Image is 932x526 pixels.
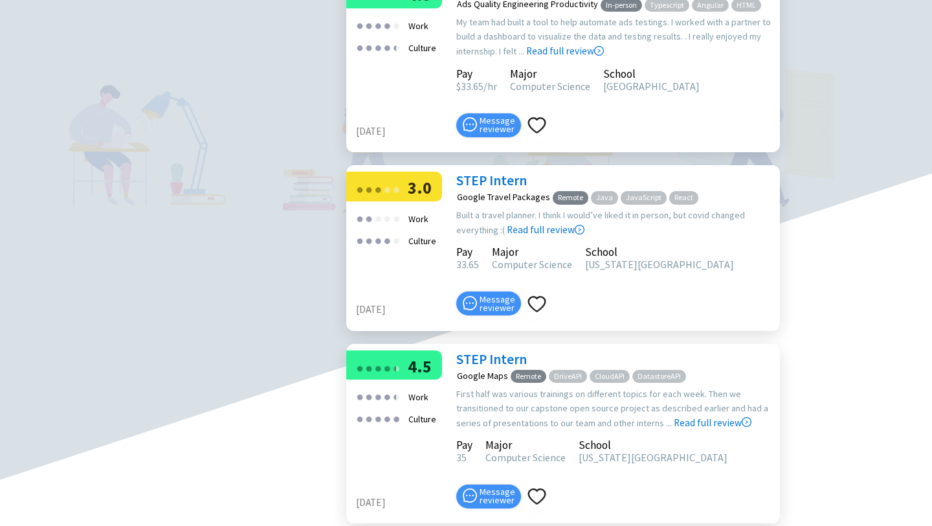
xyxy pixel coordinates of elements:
[356,230,364,250] div: ●
[356,179,364,199] div: ●
[591,191,618,205] span: Java
[365,15,373,35] div: ●
[456,387,773,431] div: First half was various trainings on different topics for each week. Then we transitioned to our c...
[365,37,373,57] div: ●
[392,408,400,428] div: ●
[374,230,382,250] div: ●
[527,116,546,135] span: heart
[374,208,382,228] div: ●
[456,247,479,257] div: Pay
[456,69,497,78] div: Pay
[456,15,773,59] div: My team had built a tool to help automate ads testings. I worked with a partner to build a dashbo...
[485,440,566,450] div: Major
[457,192,550,201] div: Google Travel Packages
[527,295,546,314] span: heart
[356,408,364,428] div: ●
[669,191,698,205] span: React
[356,124,450,139] div: [DATE]
[674,352,751,429] a: Read full review
[594,46,604,56] span: right-circle
[603,80,700,93] span: [GEOGRAPHIC_DATA]
[356,15,364,35] div: ●
[457,371,508,380] div: Google Maps
[585,258,734,271] span: [US_STATE][GEOGRAPHIC_DATA]
[405,37,440,59] div: Culture
[392,230,400,250] div: ●
[485,451,566,464] span: Computer Science
[365,179,373,199] div: ●
[408,356,432,377] span: 4.5
[510,69,590,78] div: Major
[456,172,527,189] a: STEP Intern
[383,408,391,428] div: ●
[492,258,572,271] span: Computer Science
[480,117,515,133] span: Message reviewer
[405,15,432,37] div: Work
[579,451,727,464] span: [US_STATE][GEOGRAPHIC_DATA]
[392,208,400,228] div: ●
[480,295,515,312] span: Message reviewer
[392,358,400,378] div: ●
[492,247,572,257] div: Major
[510,80,590,93] span: Computer Science
[527,487,546,506] span: heart
[365,408,373,428] div: ●
[383,386,391,406] div: ●
[456,451,467,464] span: 35
[456,80,461,93] span: $
[405,408,440,430] div: Culture
[579,440,727,450] div: School
[392,386,400,406] div: ●
[742,417,751,427] span: right-circle
[463,296,477,310] span: message
[456,258,479,271] span: 33.65
[392,358,396,378] div: ●
[632,370,686,383] span: DatastoreAPI
[405,208,432,230] div: Work
[356,495,450,510] div: [DATE]
[374,37,382,57] div: ●
[383,358,391,378] div: ●
[511,370,546,383] span: Remote
[356,386,364,406] div: ●
[575,225,584,234] span: right-circle
[374,179,382,199] div: ●
[463,488,477,503] span: message
[365,358,373,378] div: ●
[456,350,527,368] a: STEP Intern
[456,440,472,450] div: Pay
[374,408,382,428] div: ●
[483,80,497,93] span: /hr
[383,208,391,228] div: ●
[374,386,382,406] div: ●
[585,247,734,257] div: School
[590,370,630,383] span: CloudAPI
[365,230,373,250] div: ●
[383,230,391,250] div: ●
[480,488,515,505] span: Message reviewer
[365,208,373,228] div: ●
[621,191,667,205] span: JavaScript
[549,370,587,383] span: DriveAPI
[356,302,450,317] div: [DATE]
[408,177,432,198] span: 3.0
[392,37,396,57] div: ●
[392,37,400,57] div: ●
[374,358,382,378] div: ●
[392,179,400,199] div: ●
[356,358,364,378] div: ●
[383,37,391,57] div: ●
[392,15,400,35] div: ●
[463,117,477,131] span: message
[392,386,396,406] div: ●
[356,37,364,57] div: ●
[405,386,432,408] div: Work
[356,208,364,228] div: ●
[383,15,391,35] div: ●
[374,15,382,35] div: ●
[507,159,584,236] a: Read full review
[456,80,483,93] span: 33.65
[365,386,373,406] div: ●
[603,69,700,78] div: School
[405,230,440,252] div: Culture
